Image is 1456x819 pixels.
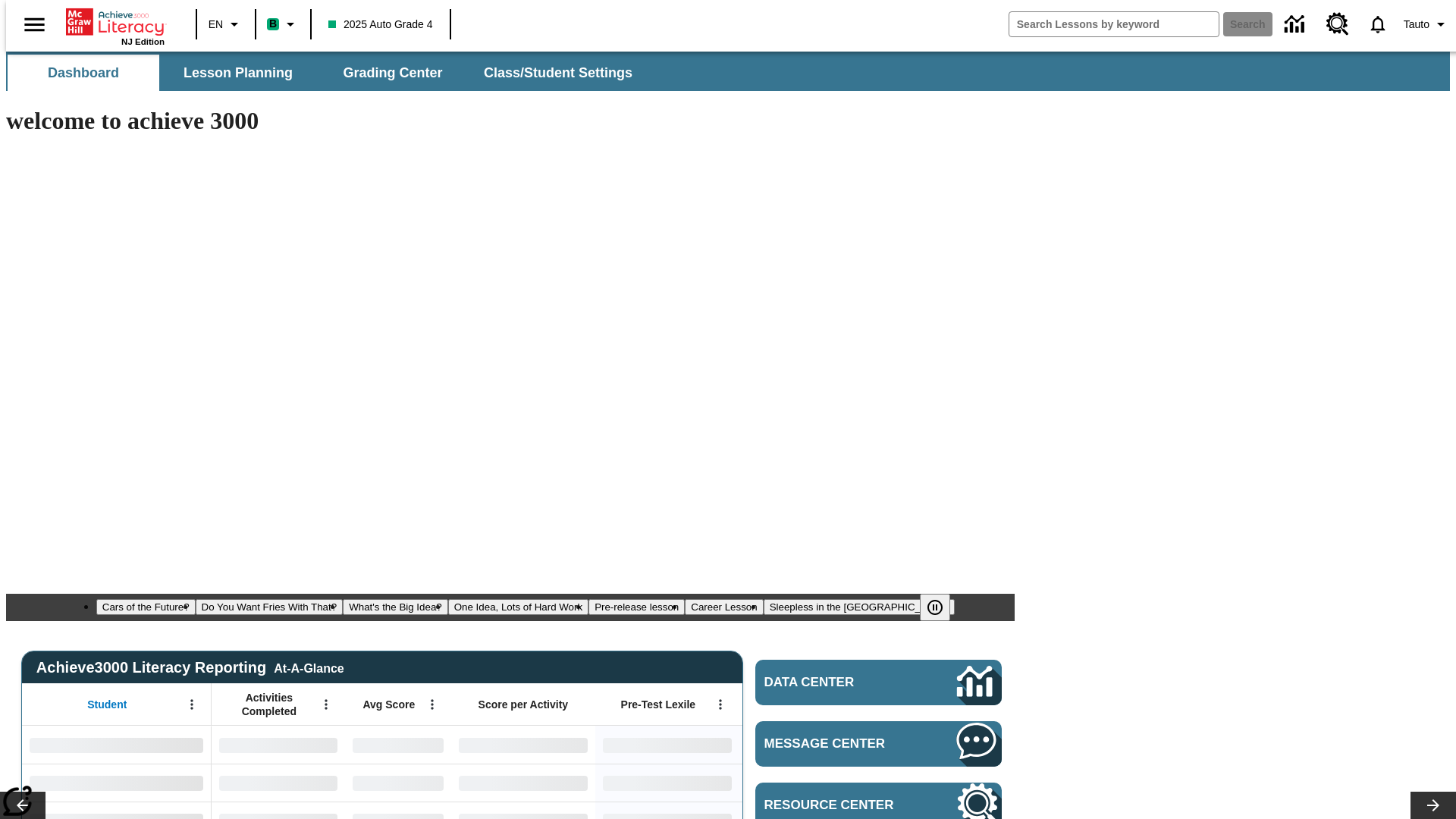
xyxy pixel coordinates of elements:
[472,55,645,91] button: Class/Student Settings
[1398,11,1456,38] button: Profile/Settings
[345,764,451,802] div: No Data,
[12,2,57,47] button: Open side menu
[66,7,165,37] a: Home
[484,64,632,82] span: Class/Student Settings
[328,17,433,33] span: 2025 Auto Grade 4
[343,599,448,615] button: Slide 3 What's the Big Idea?
[6,52,1450,91] div: SubNavbar
[764,736,912,752] span: Message Center
[96,599,196,615] button: Slide 1 Cars of the Future?
[6,55,646,91] div: SubNavbar
[202,11,250,38] button: Language: EN, Select a language
[755,660,1002,705] a: Data Center
[196,599,344,615] button: Slide 2 Do You Want Fries With That?
[212,726,345,764] div: No Data,
[479,698,569,711] span: Score per Activity
[1404,17,1429,33] span: Tauto
[920,594,965,621] div: Pause
[1317,4,1358,45] a: Resource Center, Will open in new tab
[209,17,223,33] span: EN
[421,693,444,716] button: Open Menu
[315,693,337,716] button: Open Menu
[1358,5,1398,44] a: Notifications
[184,64,293,82] span: Lesson Planning
[219,691,319,718] span: Activities Completed
[362,698,415,711] span: Avg Score
[920,594,950,621] button: Pause
[588,599,685,615] button: Slide 5 Pre-release lesson
[274,659,344,676] div: At-A-Glance
[36,659,344,676] span: Achieve3000 Literacy Reporting
[448,599,588,615] button: Slide 4 One Idea, Lots of Hard Work
[764,599,955,615] button: Slide 7 Sleepless in the Animal Kingdom
[317,55,469,91] button: Grading Center
[764,798,912,813] span: Resource Center
[1276,4,1317,45] a: Data Center
[162,55,314,91] button: Lesson Planning
[755,721,1002,767] a: Message Center
[764,675,906,690] span: Data Center
[621,698,696,711] span: Pre-Test Lexile
[269,14,277,33] span: B
[345,726,451,764] div: No Data,
[6,107,1015,135] h1: welcome to achieve 3000
[1410,792,1456,819] button: Lesson carousel, Next
[709,693,732,716] button: Open Menu
[66,5,165,46] div: Home
[8,55,159,91] button: Dashboard
[48,64,119,82] span: Dashboard
[685,599,763,615] button: Slide 6 Career Lesson
[121,37,165,46] span: NJ Edition
[261,11,306,38] button: Boost Class color is mint green. Change class color
[212,764,345,802] div: No Data,
[343,64,442,82] span: Grading Center
[1009,12,1219,36] input: search field
[180,693,203,716] button: Open Menu
[87,698,127,711] span: Student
